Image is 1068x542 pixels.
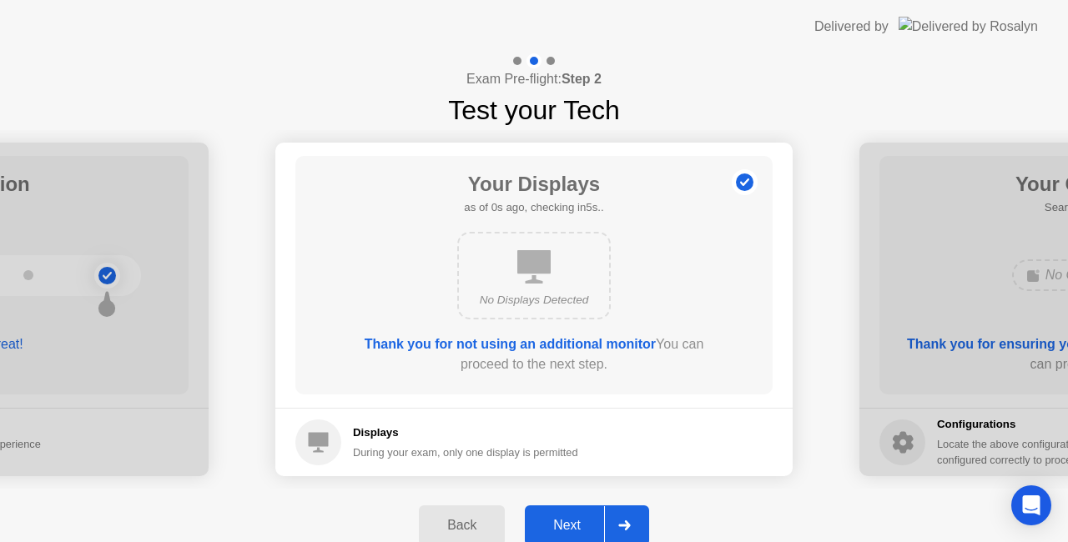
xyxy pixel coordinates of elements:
div: Next [530,518,604,533]
div: Back [424,518,500,533]
div: You can proceed to the next step. [343,334,725,374]
div: Delivered by [814,17,889,37]
h4: Exam Pre-flight: [466,69,602,89]
div: Open Intercom Messenger [1011,485,1051,525]
h1: Your Displays [464,169,603,199]
div: No Displays Detected [472,292,596,309]
div: During your exam, only one display is permitted [353,444,578,460]
h5: as of 0s ago, checking in5s.. [464,199,603,216]
b: Step 2 [562,72,602,86]
h1: Test your Tech [448,90,620,130]
img: Delivered by Rosalyn [899,17,1038,36]
b: Thank you for not using an additional monitor [365,337,656,351]
h5: Displays [353,424,578,441]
